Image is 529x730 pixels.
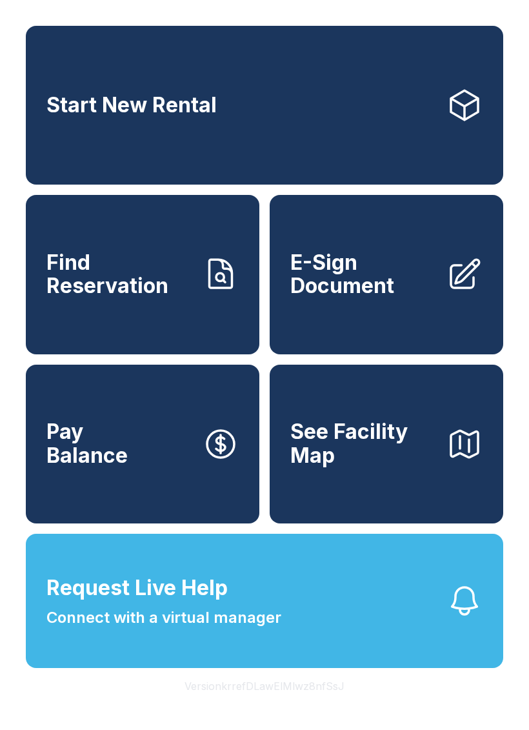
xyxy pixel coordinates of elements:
button: PayBalance [26,365,259,523]
button: Request Live HelpConnect with a virtual manager [26,534,503,668]
span: Start New Rental [46,94,217,117]
span: Find Reservation [46,251,192,298]
button: VersionkrrefDLawElMlwz8nfSsJ [174,668,355,704]
span: See Facility Map [290,420,436,467]
a: Find Reservation [26,195,259,354]
span: Request Live Help [46,573,228,603]
span: Pay Balance [46,420,128,467]
button: See Facility Map [270,365,503,523]
span: Connect with a virtual manager [46,606,281,629]
span: E-Sign Document [290,251,436,298]
a: E-Sign Document [270,195,503,354]
a: Start New Rental [26,26,503,185]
